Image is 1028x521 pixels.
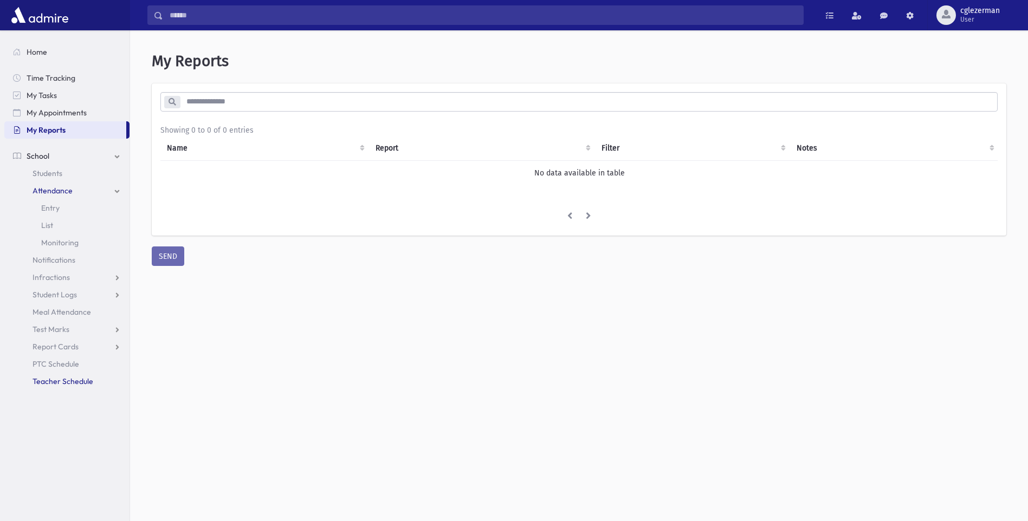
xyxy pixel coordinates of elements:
[4,321,130,338] a: Test Marks
[41,220,53,230] span: List
[4,234,130,251] a: Monitoring
[4,217,130,234] a: List
[4,121,126,139] a: My Reports
[33,376,93,386] span: Teacher Schedule
[4,69,130,87] a: Time Tracking
[27,47,47,57] span: Home
[4,338,130,355] a: Report Cards
[4,147,130,165] a: School
[33,272,70,282] span: Infractions
[33,290,77,299] span: Student Logs
[4,373,130,390] a: Teacher Schedule
[960,15,1000,24] span: User
[4,87,130,104] a: My Tasks
[160,125,998,136] div: Showing 0 to 0 of 0 entries
[4,199,130,217] a: Entry
[4,355,130,373] a: PTC Schedule
[160,136,369,161] th: Name: activate to sort column ascending
[33,307,91,317] span: Meal Attendance
[595,136,790,161] th: Filter : activate to sort column ascending
[4,165,130,182] a: Students
[4,303,130,321] a: Meal Attendance
[790,136,999,161] th: Notes : activate to sort column ascending
[33,255,75,265] span: Notifications
[160,160,999,185] td: No data available in table
[4,286,130,303] a: Student Logs
[163,5,803,25] input: Search
[152,246,184,266] button: SEND
[41,238,79,248] span: Monitoring
[152,52,229,70] span: My Reports
[27,108,87,118] span: My Appointments
[4,43,130,61] a: Home
[4,182,130,199] a: Attendance
[27,73,75,83] span: Time Tracking
[4,104,130,121] a: My Appointments
[4,269,130,286] a: Infractions
[27,151,49,161] span: School
[27,90,57,100] span: My Tasks
[33,186,73,196] span: Attendance
[33,342,79,351] span: Report Cards
[369,136,595,161] th: Report: activate to sort column ascending
[33,359,79,369] span: PTC Schedule
[41,203,60,213] span: Entry
[9,4,71,26] img: AdmirePro
[33,168,62,178] span: Students
[33,324,69,334] span: Test Marks
[4,251,130,269] a: Notifications
[960,6,1000,15] span: cglezerman
[27,125,66,135] span: My Reports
